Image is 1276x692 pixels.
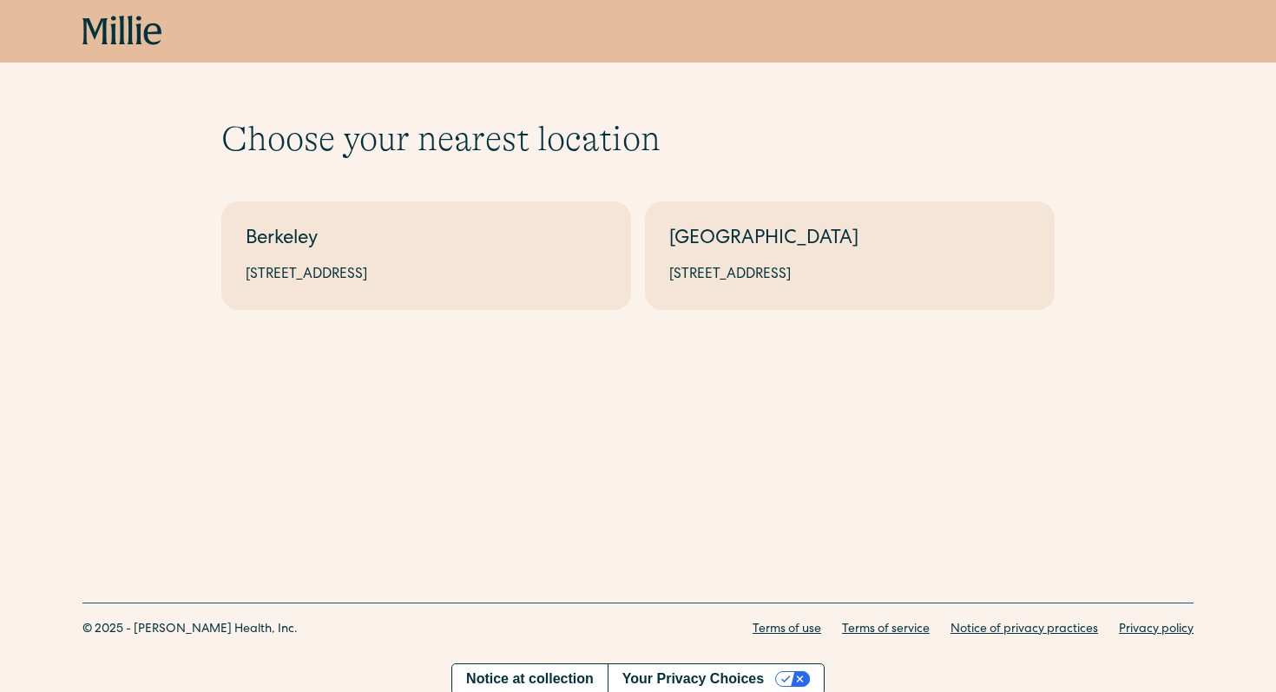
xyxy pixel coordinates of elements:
div: [STREET_ADDRESS] [246,265,607,286]
div: Berkeley [246,226,607,254]
div: [GEOGRAPHIC_DATA] [669,226,1030,254]
div: © 2025 - [PERSON_NAME] Health, Inc. [82,621,298,639]
h1: Choose your nearest location [221,118,1055,160]
a: [GEOGRAPHIC_DATA][STREET_ADDRESS] [645,201,1055,310]
a: Berkeley[STREET_ADDRESS] [221,201,631,310]
a: Notice of privacy practices [950,621,1098,639]
a: Terms of use [753,621,821,639]
a: home [82,16,162,47]
div: [STREET_ADDRESS] [669,265,1030,286]
a: Terms of service [842,621,930,639]
a: Privacy policy [1119,621,1194,639]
